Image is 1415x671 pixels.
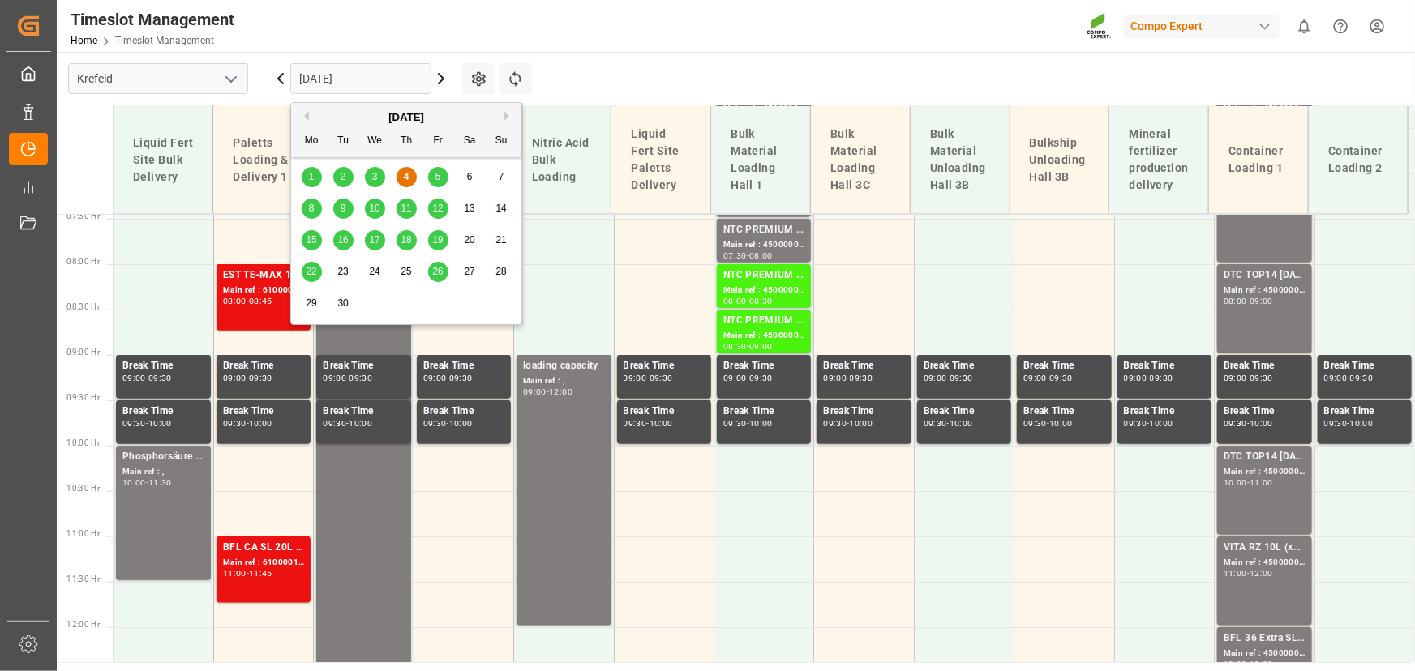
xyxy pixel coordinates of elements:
[428,262,448,282] div: Choose Friday, September 26th, 2025
[723,238,804,252] div: Main ref : 4500000233, 2000000040
[365,167,385,187] div: Choose Wednesday, September 3rd, 2025
[365,131,385,152] div: We
[1324,374,1348,382] div: 09:00
[495,234,506,246] span: 21
[723,297,747,305] div: 08:00
[1224,404,1305,420] div: Break Time
[333,293,354,314] div: Choose Tuesday, September 30th, 2025
[1250,570,1273,577] div: 12:00
[306,266,316,277] span: 22
[549,388,572,395] div: 12:00
[337,234,348,246] span: 16
[423,404,504,420] div: Break Time
[1224,358,1305,374] div: Break Time
[525,128,598,192] div: Nitric Acid Bulk Loading
[401,266,411,277] span: 25
[460,167,480,187] div: Choose Saturday, September 6th, 2025
[249,374,272,382] div: 09:30
[369,234,379,246] span: 17
[491,230,512,250] div: Choose Sunday, September 21st, 2025
[1047,374,1049,382] div: -
[71,35,97,46] a: Home
[924,358,1005,374] div: Break Time
[499,171,504,182] span: 7
[749,420,773,427] div: 10:00
[747,297,749,305] div: -
[1224,420,1247,427] div: 09:30
[291,109,521,126] div: [DATE]
[749,297,773,305] div: 08:30
[122,358,204,374] div: Break Time
[1250,660,1273,668] div: 13:00
[404,171,409,182] span: 4
[464,234,474,246] span: 20
[1023,374,1047,382] div: 09:00
[723,343,747,350] div: 08:30
[247,570,249,577] div: -
[247,297,249,305] div: -
[218,66,242,92] button: open menu
[824,119,897,200] div: Bulk Material Loading Hall 3C
[309,203,315,214] span: 8
[924,420,947,427] div: 09:30
[223,570,247,577] div: 11:00
[1224,267,1305,284] div: DTC TOP14 [DATE] 15%UH 3M 25kg(x42) WW
[1323,8,1359,45] button: Help Center
[349,374,372,382] div: 09:30
[1224,540,1305,556] div: VITA RZ 10L (x60) IN MTO
[823,420,847,427] div: 09:30
[146,420,148,427] div: -
[1224,449,1305,465] div: DTC TOP14 [DATE] 15%UH 3M 25kg(x42) WW
[306,234,316,246] span: 15
[491,167,512,187] div: Choose Sunday, September 7th, 2025
[749,252,773,259] div: 08:00
[1124,358,1205,374] div: Break Time
[66,529,100,538] span: 11:00 Hr
[428,230,448,250] div: Choose Friday, September 19th, 2025
[1247,420,1250,427] div: -
[1122,119,1195,200] div: Mineral fertilizer production delivery
[122,420,146,427] div: 09:30
[1247,479,1250,486] div: -
[747,252,749,259] div: -
[302,199,322,219] div: Choose Monday, September 8th, 2025
[428,199,448,219] div: Choose Friday, September 12th, 2025
[223,358,304,374] div: Break Time
[1324,404,1405,420] div: Break Time
[223,297,247,305] div: 08:00
[432,203,443,214] span: 12
[1347,420,1349,427] div: -
[323,374,346,382] div: 09:00
[1247,297,1250,305] div: -
[723,374,747,382] div: 09:00
[323,404,404,420] div: Break Time
[1224,630,1305,647] div: BFL 36 Extra SL 1000L IBC
[122,479,146,486] div: 10:00
[1049,374,1073,382] div: 09:30
[523,388,547,395] div: 09:00
[823,358,904,374] div: Break Time
[924,404,1005,420] div: Break Time
[302,262,322,282] div: Choose Monday, September 22nd, 2025
[1247,570,1250,577] div: -
[1350,374,1374,382] div: 09:30
[1286,8,1323,45] button: show 0 new notifications
[397,199,417,219] div: Choose Thursday, September 11th, 2025
[333,131,354,152] div: Tu
[122,449,204,465] div: Phosphorsäure 75 %
[1324,358,1405,374] div: Break Time
[467,171,473,182] span: 6
[950,420,973,427] div: 10:00
[1224,556,1305,570] div: Main ref : 4500000457, 2000000344
[723,420,747,427] div: 09:30
[1247,374,1250,382] div: -
[464,266,474,277] span: 27
[432,266,443,277] span: 26
[724,119,797,200] div: Bulk Material Loading Hall 1
[1023,358,1104,374] div: Break Time
[460,131,480,152] div: Sa
[924,119,997,200] div: Bulk Material Unloading Hall 3B
[723,222,804,238] div: NTC PREMIUM [DATE]+3+TE BULK
[226,128,299,192] div: Paletts Loading & Delivery 1
[249,297,272,305] div: 08:45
